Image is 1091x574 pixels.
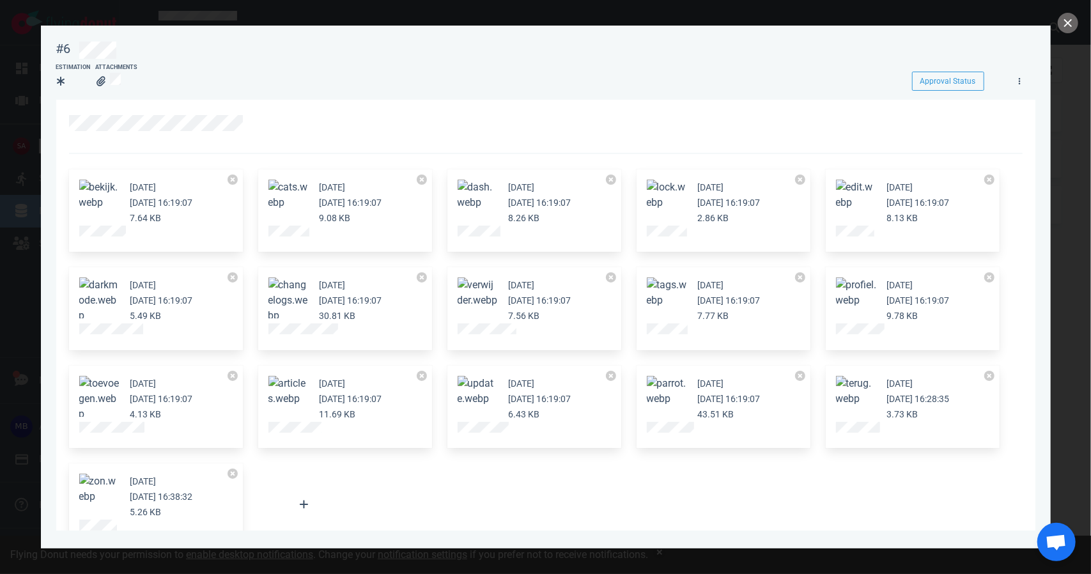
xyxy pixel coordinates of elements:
small: 6.43 KB [509,409,540,419]
div: Estimation [56,63,91,72]
small: [DATE] [887,378,913,389]
small: 8.13 KB [887,213,918,223]
button: Zoom image [647,277,688,308]
small: 7.64 KB [130,213,162,223]
small: [DATE] [130,280,157,290]
small: 43.51 KB [698,409,734,419]
small: [DATE] [887,182,913,192]
small: 2.86 KB [698,213,729,223]
button: Zoom image [268,277,309,323]
small: [DATE] [509,378,535,389]
small: [DATE] 16:19:07 [320,198,382,208]
a: Open de chat [1037,523,1076,561]
button: Zoom image [647,180,688,210]
small: [DATE] 16:19:07 [887,295,950,306]
small: 4.13 KB [130,409,162,419]
button: Zoom image [458,376,499,407]
button: Zoom image [268,180,309,210]
button: Zoom image [79,277,120,323]
small: 5.26 KB [130,507,162,517]
small: 3.73 KB [887,409,918,419]
button: Zoom image [458,277,499,308]
div: Attachments [96,63,138,72]
small: [DATE] [320,280,346,290]
small: [DATE] 16:19:07 [509,198,571,208]
small: 11.69 KB [320,409,356,419]
small: [DATE] 16:19:07 [130,394,193,404]
small: [DATE] [509,182,535,192]
small: [DATE] [698,280,724,290]
button: Zoom image [79,376,120,422]
small: [DATE] [698,182,724,192]
button: Zoom image [836,376,877,407]
small: 7.56 KB [509,311,540,321]
small: 30.81 KB [320,311,356,321]
small: 9.08 KB [320,213,351,223]
button: Zoom image [79,180,120,210]
small: 5.49 KB [130,311,162,321]
button: Zoom image [268,376,309,407]
button: Zoom image [836,277,877,308]
small: [DATE] [130,182,157,192]
small: [DATE] 16:19:07 [698,394,761,404]
small: [DATE] 16:19:07 [320,394,382,404]
small: [DATE] 16:19:07 [130,295,193,306]
small: [DATE] [130,476,157,486]
small: [DATE] 16:19:07 [698,295,761,306]
small: [DATE] 16:19:07 [509,295,571,306]
small: [DATE] 16:19:07 [320,295,382,306]
button: close [1058,13,1078,33]
small: [DATE] [320,378,346,389]
small: [DATE] [698,378,724,389]
button: Zoom image [458,180,499,210]
small: [DATE] 16:19:07 [130,198,193,208]
small: [DATE] 16:28:35 [887,394,950,404]
button: Zoom image [647,376,688,407]
button: Zoom image [79,474,120,504]
small: 9.78 KB [887,311,918,321]
button: Approval Status [912,72,984,91]
small: [DATE] 16:19:07 [887,198,950,208]
small: [DATE] 16:19:07 [509,394,571,404]
small: [DATE] [509,280,535,290]
small: [DATE] [887,280,913,290]
small: [DATE] 16:19:07 [698,198,761,208]
small: 7.77 KB [698,311,729,321]
small: [DATE] [130,378,157,389]
small: 8.26 KB [509,213,540,223]
div: #6 [56,41,71,57]
small: [DATE] 16:38:32 [130,492,193,502]
button: Zoom image [836,180,877,210]
small: [DATE] [320,182,346,192]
